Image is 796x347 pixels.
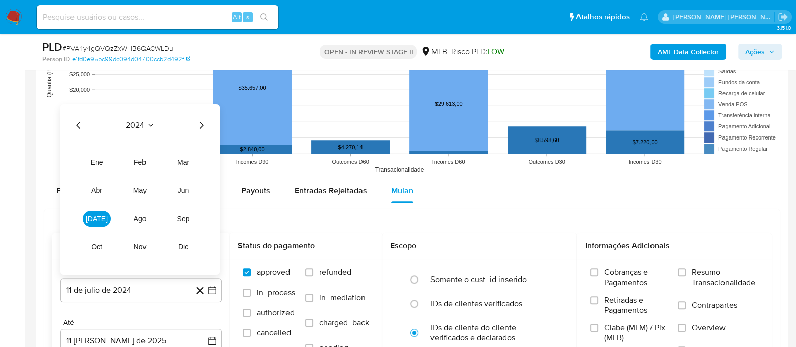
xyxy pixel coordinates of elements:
[673,12,775,22] p: alessandra.barbosa@mercadopago.com
[640,13,648,21] a: Notificações
[246,12,249,22] span: s
[42,39,62,55] b: PLD
[745,44,765,60] span: Ações
[776,24,791,32] span: 3.151.0
[37,11,278,24] input: Pesquise usuários ou casos...
[320,45,417,59] p: OPEN - IN REVIEW STAGE II
[254,10,274,24] button: search-icon
[576,12,630,22] span: Atalhos rápidos
[421,46,447,57] div: MLB
[650,44,726,60] button: AML Data Collector
[778,12,788,22] a: Sair
[487,46,504,57] span: LOW
[42,55,70,64] b: Person ID
[72,55,190,64] a: e1fd0e95bc99dc094d04700ccb2d492f
[451,46,504,57] span: Risco PLD:
[233,12,241,22] span: Alt
[658,44,719,60] b: AML Data Collector
[738,44,782,60] button: Ações
[62,43,173,53] span: # PVA4y4gQVQzZxWHB6QACWLDu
